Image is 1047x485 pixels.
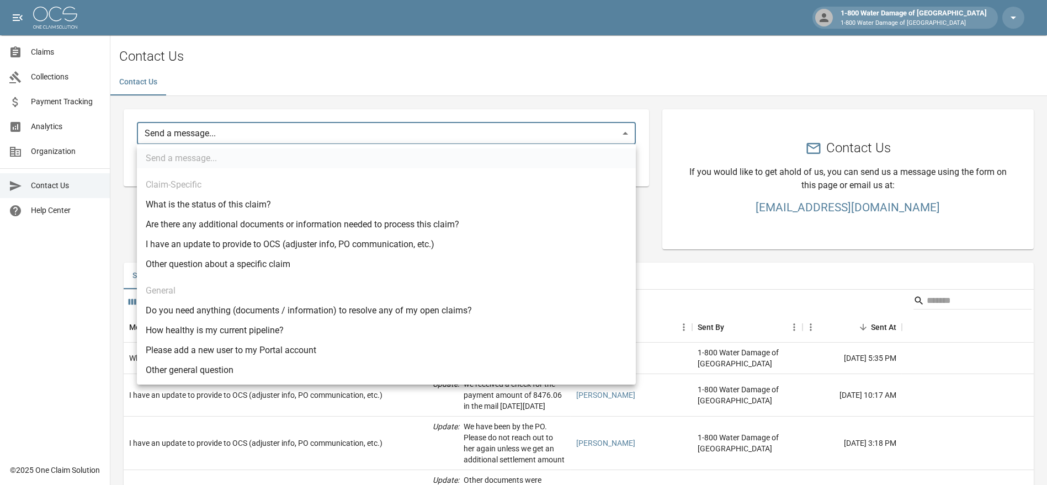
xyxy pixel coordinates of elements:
[137,215,636,234] li: Are there any additional documents or information needed to process this claim?
[137,301,636,321] li: Do you need anything (documents / information) to resolve any of my open claims?
[137,321,636,340] li: How healthy is my current pipeline?
[137,254,636,274] li: Other question about a specific claim
[137,234,636,254] li: I have an update to provide to OCS (adjuster info, PO communication, etc.)
[137,360,636,380] li: Other general question
[137,340,636,360] li: Please add a new user to my Portal account
[137,195,636,215] li: What is the status of this claim?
